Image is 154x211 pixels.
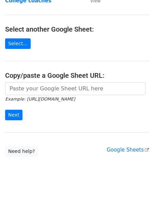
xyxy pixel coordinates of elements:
input: Paste your Google Sheet URL here [5,82,145,95]
a: Select... [5,38,31,49]
a: Google Sheets [107,147,149,153]
a: Need help? [5,146,38,157]
h4: Copy/paste a Google Sheet URL: [5,71,149,80]
h4: Select another Google Sheet: [5,25,149,33]
input: Next [5,110,22,120]
small: Example: [URL][DOMAIN_NAME] [5,96,75,102]
iframe: Chat Widget [120,178,154,211]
